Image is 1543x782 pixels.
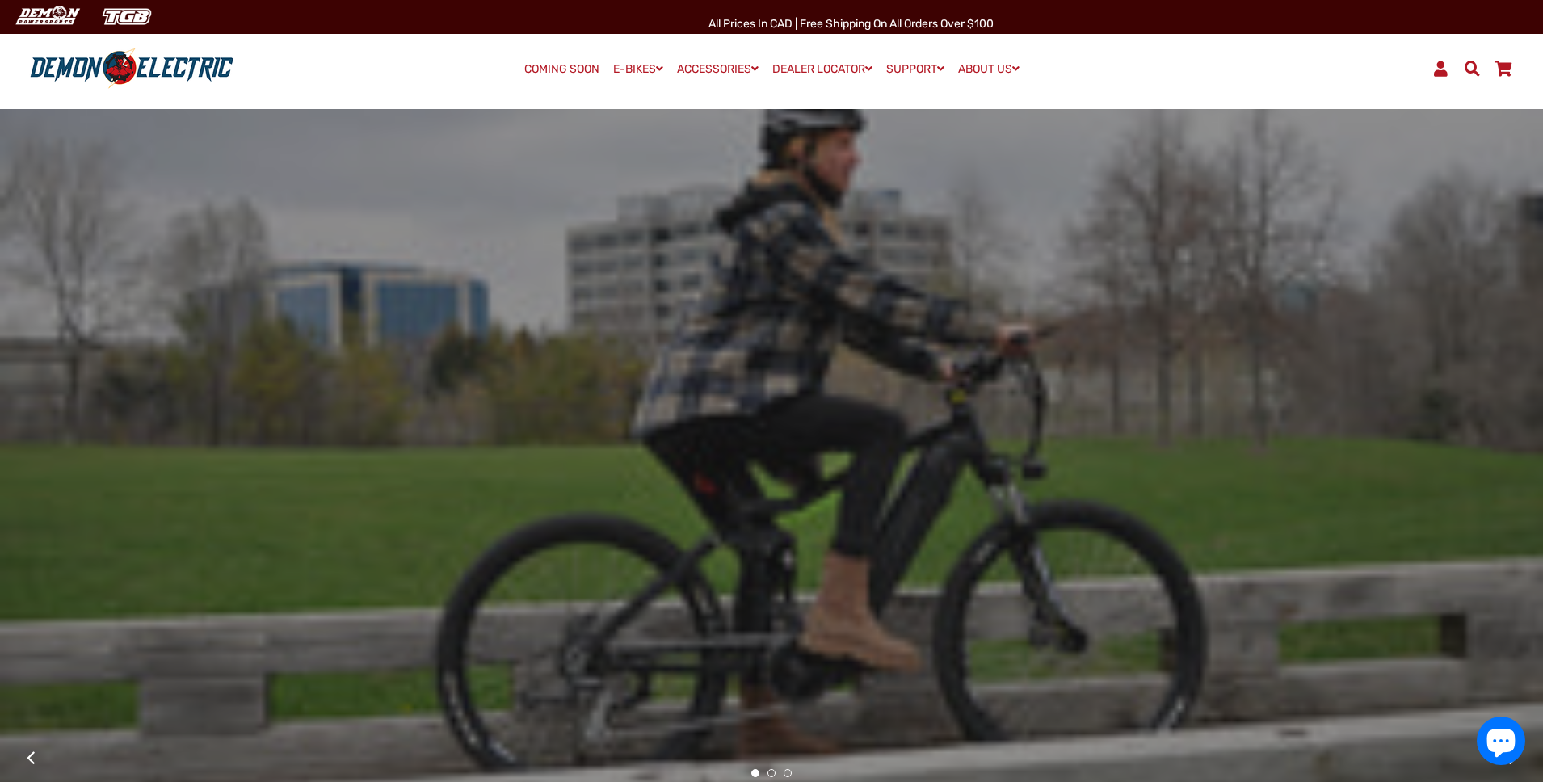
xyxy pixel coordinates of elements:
a: ABOUT US [952,57,1025,81]
a: ACCESSORIES [671,57,764,81]
a: COMING SOON [519,58,605,81]
a: SUPPORT [881,57,950,81]
button: 1 of 3 [751,769,759,777]
span: All Prices in CAD | Free shipping on all orders over $100 [708,17,994,31]
button: 3 of 3 [784,769,792,777]
img: TGB Canada [94,3,160,30]
a: DEALER LOCATOR [767,57,878,81]
img: Demon Electric [8,3,86,30]
button: 2 of 3 [767,769,776,777]
inbox-online-store-chat: Shopify online store chat [1472,717,1530,769]
a: E-BIKES [608,57,669,81]
img: Demon Electric logo [24,48,239,90]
